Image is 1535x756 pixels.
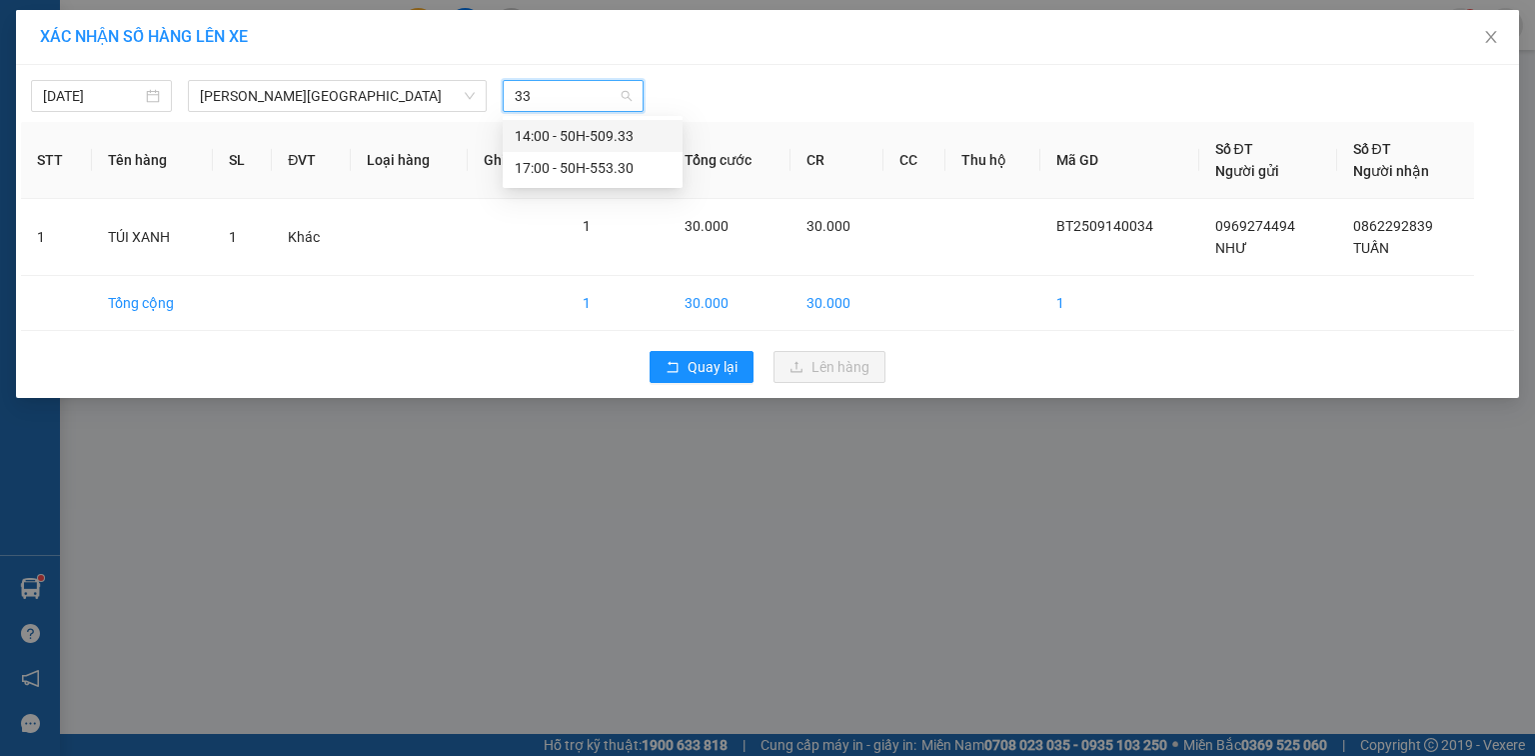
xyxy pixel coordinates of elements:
[1353,240,1389,256] span: TUẤN
[21,122,92,199] th: STT
[1215,240,1247,256] span: NHƯ
[17,65,142,89] div: NHƯ
[688,356,738,378] span: Quay lại
[1215,163,1279,179] span: Người gửi
[21,199,92,276] td: 1
[156,65,292,89] div: TUẤN
[15,129,145,153] div: 30.000
[650,351,754,383] button: rollbackQuay lại
[92,199,213,276] td: TÚI XANH
[272,199,351,276] td: Khác
[464,90,476,102] span: down
[229,229,237,245] span: 1
[17,19,48,40] span: Gửi:
[351,122,468,199] th: Loại hàng
[272,122,351,199] th: ĐVT
[515,125,671,147] div: 14:00 - 50H-509.33
[583,218,591,234] span: 1
[790,122,884,199] th: CR
[156,19,204,40] span: Nhận:
[1040,122,1199,199] th: Mã GD
[806,218,850,234] span: 30.000
[669,122,790,199] th: Tổng cước
[1463,10,1519,66] button: Close
[15,131,46,152] span: CR :
[1215,141,1253,157] span: Số ĐT
[1040,276,1199,331] td: 1
[200,81,475,111] span: Hồ Chí Minh - Lộc Ninh
[515,157,671,179] div: 17:00 - 50H-553.30
[213,122,272,199] th: SL
[666,360,680,376] span: rollback
[468,122,567,199] th: Ghi chú
[17,17,142,65] div: VP Bình Triệu
[685,218,729,234] span: 30.000
[790,276,884,331] td: 30.000
[1353,218,1433,234] span: 0862292839
[773,351,885,383] button: uploadLên hàng
[92,276,213,331] td: Tổng cộng
[40,27,248,46] span: XÁC NHẬN SỐ HÀNG LÊN XE
[1215,218,1295,234] span: 0969274494
[669,276,790,331] td: 30.000
[1353,141,1391,157] span: Số ĐT
[945,122,1040,199] th: Thu hộ
[156,17,292,65] div: VP Bình Long
[92,122,213,199] th: Tên hàng
[43,85,142,107] input: 14/09/2025
[1056,218,1153,234] span: BT2509140034
[567,276,669,331] td: 1
[1353,163,1429,179] span: Người nhận
[883,122,945,199] th: CC
[1483,29,1499,45] span: close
